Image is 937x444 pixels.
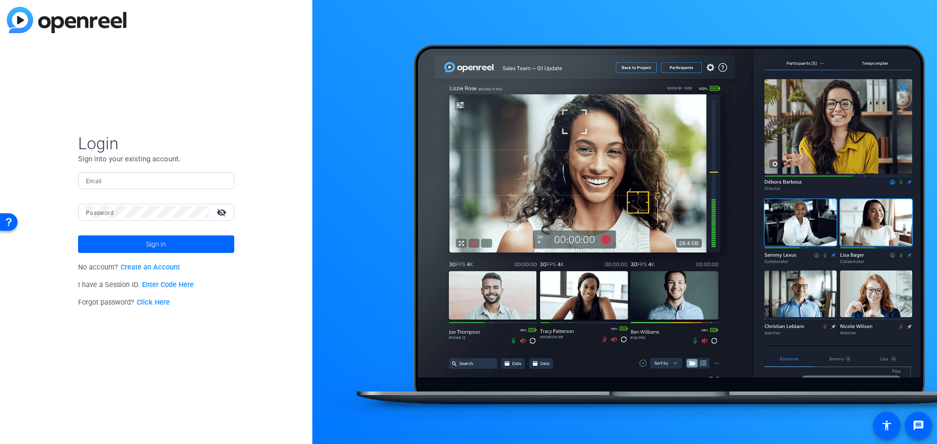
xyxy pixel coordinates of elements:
p: Sign into your existing account. [78,154,234,164]
button: Sign in [78,235,234,253]
img: blue-gradient.svg [7,7,126,33]
span: No account? [78,263,180,271]
span: Sign in [146,232,166,256]
mat-label: Email [86,178,102,185]
mat-icon: accessibility [881,420,893,431]
mat-icon: visibility_off [211,205,234,219]
span: I have a Session ID. [78,281,194,289]
mat-label: Password [86,210,114,216]
span: Login [78,133,234,154]
input: Enter Email Address [86,174,226,186]
span: Forgot password? [78,298,170,307]
a: Create an Account [121,263,180,271]
a: Click Here [137,298,170,307]
a: Enter Code Here [142,281,194,289]
mat-icon: message [913,420,924,431]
